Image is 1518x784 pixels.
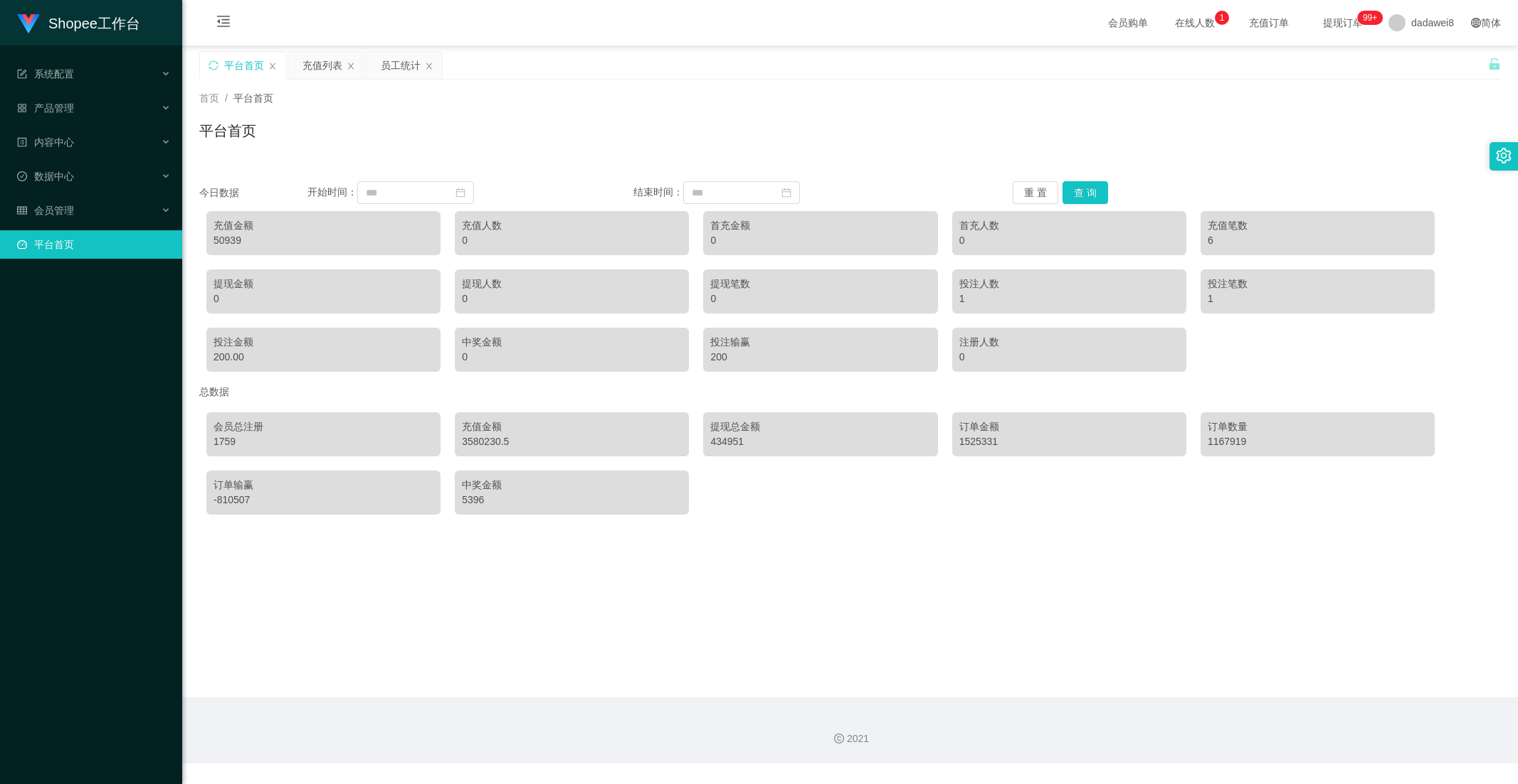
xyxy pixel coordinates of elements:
div: 注册人数 [959,335,1179,350]
i: 图标: profile [17,137,27,147]
div: 充值金额 [214,218,433,233]
i: 图标: check-circle-o [17,171,27,181]
i: 图标: copyright [834,734,844,743]
div: 0 [214,291,433,306]
a: 图标: dashboard平台首页 [17,230,171,259]
div: 提现笔数 [710,276,930,291]
div: 200.00 [214,350,433,365]
div: 50939 [214,233,433,248]
div: 3580230.5 [462,434,682,449]
button: 重 置 [1013,181,1058,204]
div: 0 [959,233,1179,248]
p: 1 [1220,11,1225,25]
div: 6 [1208,233,1428,248]
i: 图标: close [425,62,433,70]
i: 图标: menu-fold [199,1,248,46]
div: 首充人数 [959,218,1179,233]
div: 订单输赢 [214,478,433,493]
i: 图标: calendar [455,188,465,198]
span: 充值订单 [1242,18,1296,28]
div: 充值金额 [462,419,682,434]
div: 5396 [462,493,682,508]
div: 0 [462,350,682,365]
div: 提现人数 [462,276,682,291]
div: 总数据 [199,379,1501,405]
span: 内容中心 [17,136,74,148]
span: 开始时间： [307,186,357,198]
div: 充值笔数 [1208,218,1428,233]
span: 平台首页 [233,92,273,104]
div: 0 [710,291,930,306]
i: 图标: calendar [781,188,791,198]
button: 查 询 [1063,181,1108,204]
div: 1759 [214,434,433,449]
div: 434951 [710,434,930,449]
div: 0 [462,291,682,306]
div: 提现总金额 [710,419,930,434]
div: 中奖金额 [462,335,682,350]
sup: 1 [1215,11,1229,25]
div: 1167919 [1208,434,1428,449]
i: 图标: close [268,62,277,70]
div: 0 [710,233,930,248]
div: 平台首页 [224,52,264,79]
div: 今日数据 [199,186,307,200]
a: Shopee工作台 [17,17,140,28]
i: 图标: table [17,205,27,215]
div: 提现金额 [214,276,433,291]
i: 图标: form [17,69,27,79]
span: 会员管理 [17,205,74,216]
span: 提现订单 [1316,18,1370,28]
span: 数据中心 [17,171,74,182]
div: 投注金额 [214,335,433,350]
span: 结束时间： [633,186,683,198]
div: 1 [959,291,1179,306]
i: 图标: unlock [1488,58,1501,70]
span: 在线人数 [1168,18,1222,28]
div: 投注人数 [959,276,1179,291]
div: 首充金额 [710,218,930,233]
span: 产品管理 [17,102,74,114]
div: 充值列表 [302,52,342,79]
i: 图标: appstore-o [17,103,27,113]
span: 系统配置 [17,68,74,80]
div: 充值人数 [462,218,682,233]
div: 投注笔数 [1208,276,1428,291]
div: 1 [1208,291,1428,306]
i: 图标: close [347,62,355,70]
div: 投注输赢 [710,335,930,350]
div: 0 [959,350,1179,365]
i: 图标: setting [1496,148,1512,163]
div: 订单数量 [1208,419,1428,434]
div: 0 [462,233,682,248]
img: logo.9652507e.png [17,14,40,34]
i: 图标: sync [209,60,218,70]
h1: 平台首页 [199,120,256,141]
div: 订单金额 [959,419,1179,434]
div: 会员总注册 [214,419,433,434]
sup: 225 [1357,11,1383,25]
div: 中奖金额 [462,478,682,493]
div: -810507 [214,493,433,508]
div: 员工统计 [381,52,421,79]
h1: Shopee工作台 [48,1,140,46]
span: 首页 [199,92,219,104]
div: 2021 [194,731,1507,746]
span: / [225,92,228,104]
div: 200 [710,350,930,365]
div: 1525331 [959,434,1179,449]
i: 图标: global [1471,18,1481,28]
